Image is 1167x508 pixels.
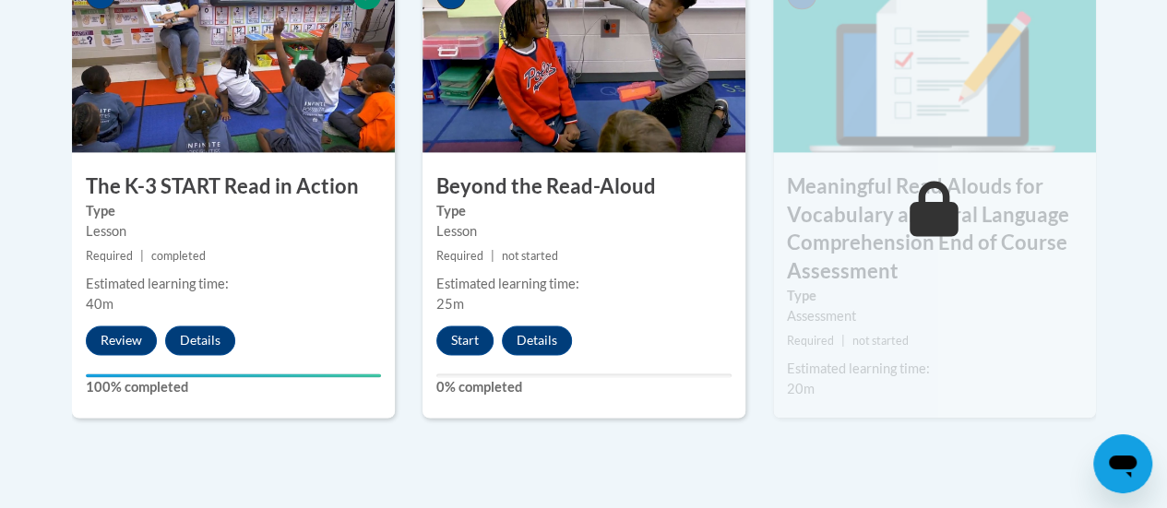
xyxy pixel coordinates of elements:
span: Required [436,249,483,263]
label: 0% completed [436,377,732,397]
span: Required [787,334,834,348]
div: Lesson [436,221,732,242]
label: Type [436,201,732,221]
button: Start [436,325,494,355]
span: | [491,249,494,263]
iframe: Button to launch messaging window [1093,434,1152,493]
span: completed [151,249,206,263]
span: not started [852,334,909,348]
span: 20m [787,381,815,396]
label: Type [787,286,1082,306]
button: Details [165,325,235,355]
span: Required [86,249,133,263]
h3: The K-3 START Read in Action [72,172,395,201]
span: | [841,334,845,348]
div: Assessment [787,306,1082,326]
span: 40m [86,296,113,312]
button: Review [86,325,157,355]
div: Estimated learning time: [436,274,732,294]
div: Estimated learning time: [86,274,381,294]
span: 25m [436,296,464,312]
h3: Beyond the Read-Aloud [423,172,745,201]
div: Lesson [86,221,381,242]
div: Estimated learning time: [787,359,1082,379]
span: not started [502,249,558,263]
label: 100% completed [86,377,381,397]
label: Type [86,201,381,221]
div: Your progress [86,373,381,377]
span: | [140,249,144,263]
button: Details [502,325,572,355]
h3: Meaningful Read Alouds for Vocabulary and Oral Language Comprehension End of Course Assessment [773,172,1096,286]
